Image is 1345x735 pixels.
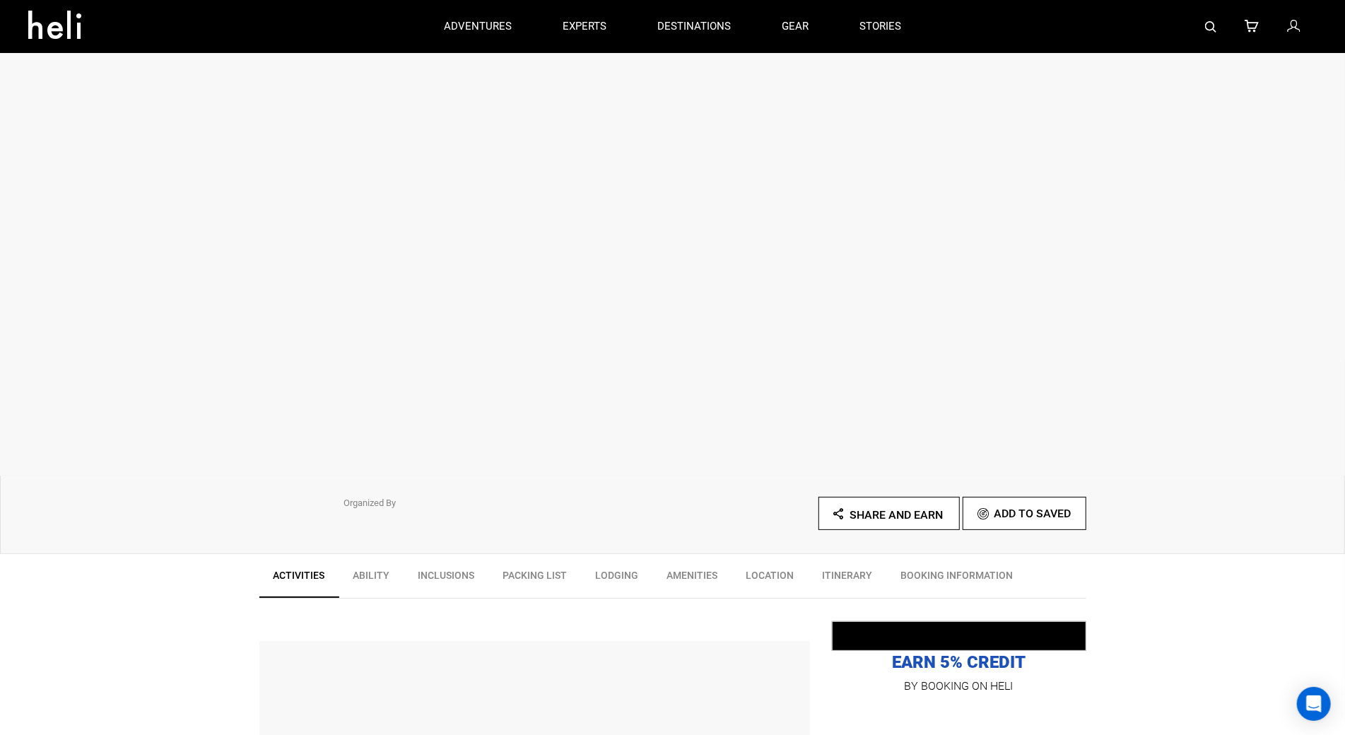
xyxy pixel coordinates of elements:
[489,561,582,596] a: Packing List
[832,632,1086,674] p: EARN 5% CREDIT
[1205,21,1216,33] img: search-bar-icon.svg
[339,561,404,596] a: Ability
[657,19,731,34] p: destinations
[344,497,634,510] p: Organized By
[582,561,653,596] a: Lodging
[994,507,1071,520] span: Add To Saved
[887,561,1028,596] a: BOOKING INFORMATION
[404,561,489,596] a: Inclusions
[732,561,809,596] a: Location
[444,19,512,34] p: adventures
[563,19,606,34] p: experts
[1297,687,1331,721] div: Open Intercom Messenger
[809,561,887,596] a: Itinerary
[259,561,339,598] a: Activities
[653,561,732,596] a: Amenities
[850,508,943,522] span: Share and Earn
[832,676,1086,696] p: BY BOOKING ON HELI
[832,632,1086,696] a: EARN 5% CREDIT BY BOOKING ON HELI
